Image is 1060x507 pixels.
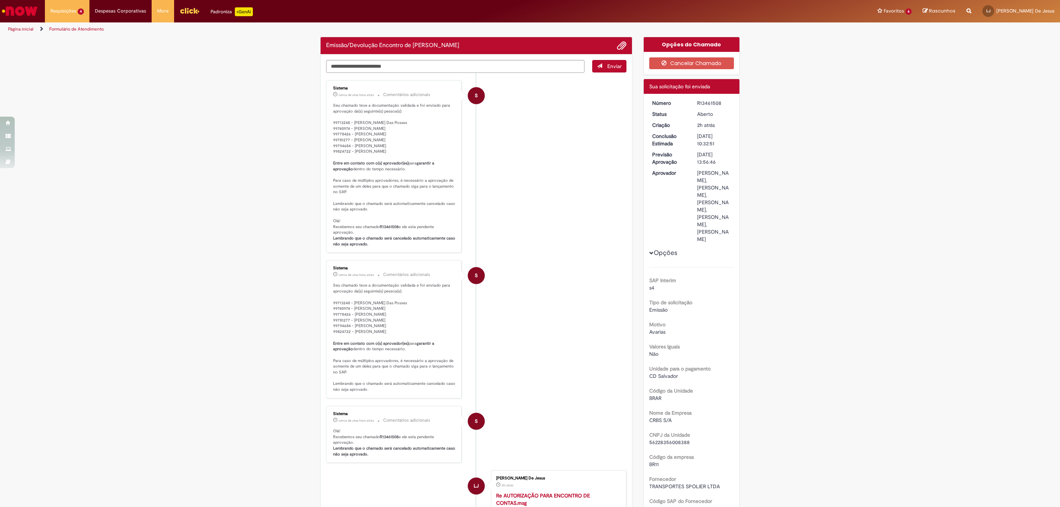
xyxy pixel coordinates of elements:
p: +GenAi [235,7,253,16]
a: Formulário de Atendimento [49,26,104,32]
span: BR11 [649,461,659,468]
div: Sistema [333,86,456,91]
div: [PERSON_NAME], [PERSON_NAME], [PERSON_NAME], [PERSON_NAME], [PERSON_NAME] [697,169,731,243]
div: Opções do Chamado [644,37,740,52]
div: System [468,267,485,284]
span: BRAR [649,395,661,401]
span: Requisições [50,7,76,15]
span: CD Salvador [649,373,678,379]
textarea: Digite sua mensagem aqui... [326,60,584,73]
a: Página inicial [8,26,33,32]
div: 29/08/2025 10:32:48 [697,121,731,129]
div: Lucas Dos Santos De Jesus [468,478,485,494]
b: Tipo de solicitação [649,299,692,306]
img: click_logo_yellow_360x200.png [180,5,199,16]
dt: Status [647,110,692,118]
b: R13461508 [380,434,399,440]
b: Lembrando que o chamado será cancelado automaticamente caso não seja aprovado. [333,446,456,457]
span: Emissão [649,306,668,313]
small: Comentários adicionais [383,417,430,423]
span: 2h atrás [502,483,513,487]
span: cerca de uma hora atrás [339,273,374,277]
span: Avarias [649,329,665,335]
dt: Aprovador [647,169,692,177]
p: Seu chamado teve a documentação validada e foi enviado para aprovação da(s) seguinte(s) pessoa(s)... [333,283,456,392]
b: Lembrando que o chamado será cancelado automaticamente caso não seja aprovado. [333,235,456,247]
small: Comentários adicionais [383,272,430,278]
b: garantir a aprovação [333,341,435,352]
span: Despesas Corporativas [95,7,146,15]
div: [DATE] 10:32:51 [697,132,731,147]
span: Rascunhos [929,7,955,14]
span: s4 [649,284,654,291]
div: System [468,87,485,104]
p: Olá! Recebemos seu chamado e ele esta pendente aprovação. [333,428,456,457]
span: Sua solicitação foi enviada [649,83,710,90]
b: Código da empresa [649,454,694,460]
time: 29/08/2025 11:56:57 [339,418,374,423]
span: 4 [78,8,84,15]
dt: Conclusão Estimada [647,132,692,147]
span: CRBS S/A [649,417,672,423]
div: Aberto [697,110,731,118]
button: Cancelar Chamado [649,57,734,69]
b: Código da Unidade [649,387,693,394]
b: Código SAP do Fornecedor [649,498,712,504]
b: Motivo [649,321,665,328]
dt: Criação [647,121,692,129]
button: Enviar [592,60,626,72]
b: Entre em contato com o(s) aprovador(es) [333,160,409,166]
span: cerca de uma hora atrás [339,93,374,97]
span: [PERSON_NAME] De Jesus [996,8,1054,14]
span: Favoritos [884,7,904,15]
span: Enviar [607,63,622,70]
span: S [475,412,478,430]
time: 29/08/2025 11:56:58 [339,93,374,97]
b: Valores Iguais [649,343,680,350]
dt: Previsão Aprovação [647,151,692,166]
p: Seu chamado teve a documentação validada e foi enviado para aprovação da(s) seguinte(s) pessoa(s)... [333,103,456,247]
span: Não [649,351,658,357]
dt: Número [647,99,692,107]
span: S [475,87,478,104]
span: LJ [986,8,990,13]
img: ServiceNow [1,4,39,18]
button: Adicionar anexos [617,41,626,50]
div: [PERSON_NAME] De Jesus [496,476,619,481]
b: Fornecedor [649,476,676,482]
div: Sistema [333,412,456,416]
span: More [157,7,169,15]
time: 29/08/2025 10:28:45 [502,483,513,487]
span: 2h atrás [697,122,715,128]
span: TRANSPORTES SPOLIER LTDA [649,483,720,490]
div: R13461508 [697,99,731,107]
b: SAP Interim [649,277,676,284]
div: Sistema [333,266,456,270]
b: Unidade para o pagamento [649,365,711,372]
span: cerca de uma hora atrás [339,418,374,423]
b: garantir a aprovação [333,160,435,172]
b: Nome da Empresa [649,409,692,416]
span: LJ [474,477,479,495]
span: 6 [905,8,912,15]
b: R13461508 [380,224,399,230]
span: S [475,267,478,284]
div: Padroniza [211,7,253,16]
div: System [468,413,485,430]
b: Entre em contato com o(s) aprovador(es) [333,341,409,346]
a: Re AUTORIZAÇÃO PARA ENCONTRO DE CONTAS.msg [496,492,590,506]
time: 29/08/2025 10:32:48 [697,122,715,128]
div: [DATE] 13:56:46 [697,151,731,166]
time: 29/08/2025 11:56:58 [339,273,374,277]
small: Comentários adicionais [383,92,430,98]
ul: Trilhas de página [6,22,701,36]
h2: Emissão/Devolução Encontro de Contas Fornecedor Histórico de tíquete [326,42,459,49]
a: Rascunhos [923,8,955,15]
span: 56228356008388 [649,439,690,446]
b: CNPJ da Unidade [649,432,690,438]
